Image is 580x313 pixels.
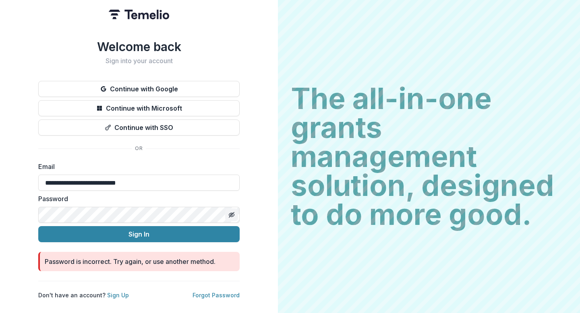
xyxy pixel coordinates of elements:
label: Email [38,162,235,171]
p: Don't have an account? [38,291,129,299]
button: Continue with Microsoft [38,100,240,116]
button: Toggle password visibility [225,208,238,221]
a: Sign Up [107,292,129,299]
button: Continue with Google [38,81,240,97]
div: Password is incorrect. Try again, or use another method. [45,257,215,266]
h2: Sign into your account [38,57,240,65]
h1: Welcome back [38,39,240,54]
a: Forgot Password [193,292,240,299]
img: Temelio [109,10,169,19]
button: Continue with SSO [38,119,240,136]
label: Password [38,194,235,204]
button: Sign In [38,226,240,242]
